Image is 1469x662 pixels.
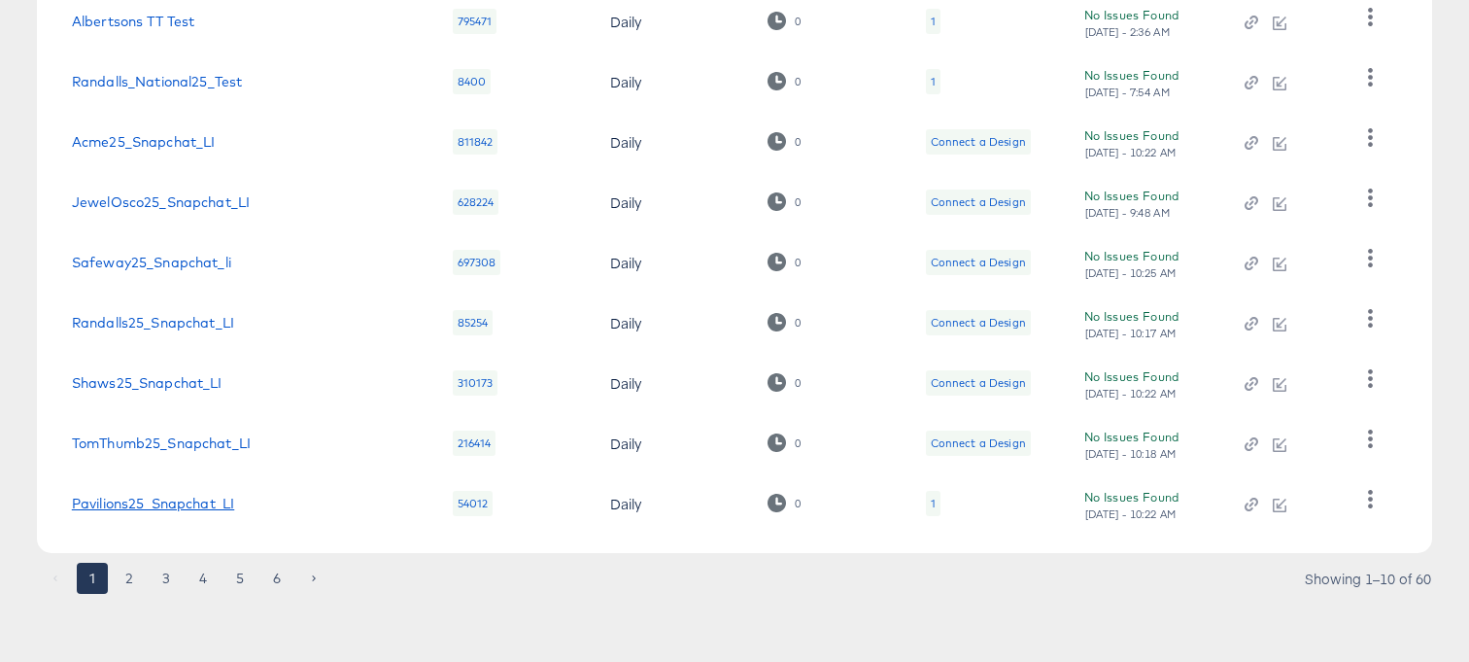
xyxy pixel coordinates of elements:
[931,74,936,89] div: 1
[188,563,219,594] button: Go to page 4
[768,192,802,211] div: 0
[72,496,234,511] a: Pavilions25_Snapchat_LI
[595,293,752,353] td: Daily
[453,69,492,94] div: 8400
[595,172,752,232] td: Daily
[931,375,1026,391] div: Connect a Design
[77,563,108,594] button: page 1
[224,563,256,594] button: Go to page 5
[931,194,1026,210] div: Connect a Design
[794,376,802,390] div: 0
[72,436,251,451] a: TomThumb25_Snapchat_LI
[453,250,501,275] div: 697308
[926,431,1031,456] div: Connect a Design
[595,353,752,413] td: Daily
[261,563,292,594] button: Go to page 6
[926,491,940,516] div: 1
[595,473,752,534] td: Daily
[72,375,222,391] a: Shaws25_Snapchat_LI
[595,413,752,473] td: Daily
[768,132,802,151] div: 0
[453,190,499,215] div: 628224
[298,563,329,594] button: Go to next page
[768,434,802,452] div: 0
[926,69,940,94] div: 1
[595,52,752,112] td: Daily
[931,315,1026,331] div: Connect a Design
[768,253,802,271] div: 0
[453,9,497,34] div: 795471
[72,134,216,150] a: Acme25_Snapchat_LI
[794,316,802,330] div: 0
[931,255,1026,270] div: Connect a Design
[72,255,231,270] a: Safeway25_Snapchat_li
[37,563,332,594] nav: pagination navigation
[926,310,1031,335] div: Connect a Design
[72,194,250,210] a: JewelOsco25_Snapchat_LI
[453,310,494,335] div: 85254
[768,494,802,512] div: 0
[926,9,940,34] div: 1
[794,256,802,269] div: 0
[595,232,752,293] td: Daily
[453,431,496,456] div: 216414
[72,14,195,29] a: Albertsons TT Test
[794,436,802,450] div: 0
[114,563,145,594] button: Go to page 2
[794,497,802,510] div: 0
[926,129,1031,155] div: Connect a Design
[768,313,802,331] div: 0
[768,373,802,392] div: 0
[768,12,802,30] div: 0
[151,563,182,594] button: Go to page 3
[1304,572,1432,585] div: Showing 1–10 of 60
[794,75,802,88] div: 0
[794,135,802,149] div: 0
[453,491,494,516] div: 54012
[794,15,802,28] div: 0
[453,370,498,396] div: 310173
[931,134,1026,150] div: Connect a Design
[794,195,802,209] div: 0
[931,436,1026,451] div: Connect a Design
[931,496,936,511] div: 1
[72,315,234,331] a: Randalls25_Snapchat_LI
[453,129,498,155] div: 811842
[768,72,802,90] div: 0
[931,14,936,29] div: 1
[926,190,1031,215] div: Connect a Design
[926,370,1031,396] div: Connect a Design
[595,112,752,172] td: Daily
[72,74,243,89] a: Randalls_National25_Test
[926,250,1031,275] div: Connect a Design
